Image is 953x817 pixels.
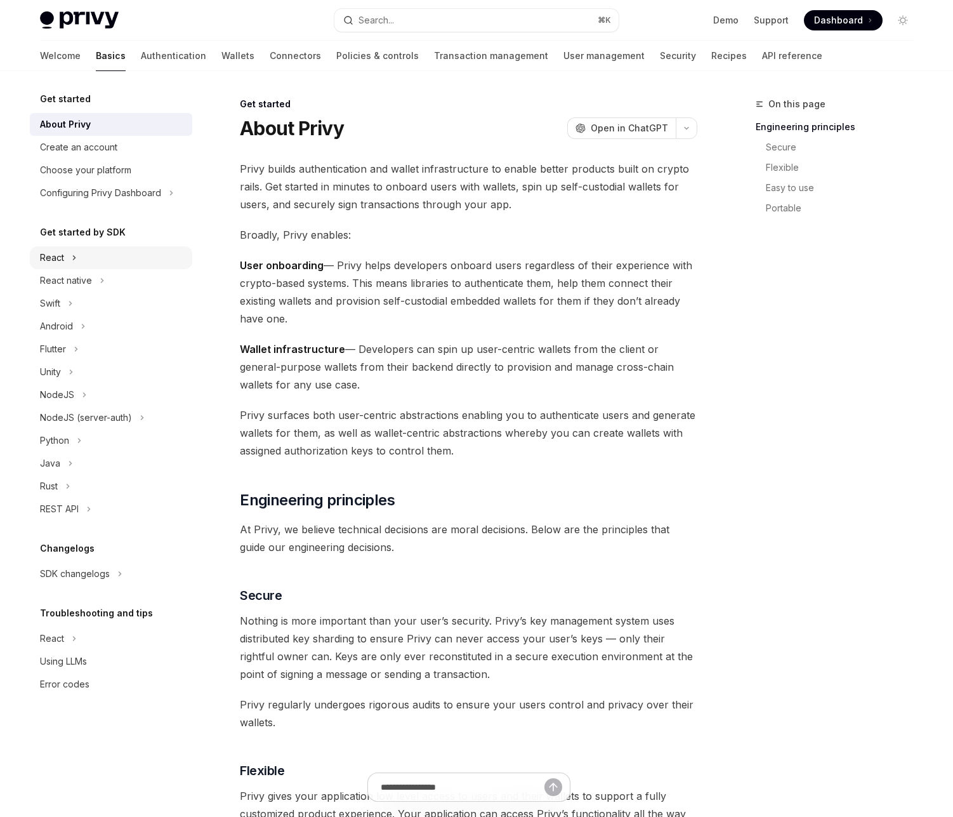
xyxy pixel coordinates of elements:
span: At Privy, we believe technical decisions are moral decisions. Below are the principles that guide... [240,521,697,556]
span: Open in ChatGPT [591,122,668,135]
span: Secure [240,587,282,604]
div: NodeJS [40,387,74,402]
a: Create an account [30,136,192,159]
div: Search... [358,13,394,28]
div: Error codes [40,677,89,692]
div: SDK changelogs [40,566,110,581]
a: Error codes [30,673,192,696]
a: Connectors [270,41,321,71]
a: Security [660,41,696,71]
a: Easy to use [756,178,923,198]
button: Toggle Unity section [30,361,192,383]
span: Nothing is more important than your user’s security. Privy’s key management system uses distribut... [240,612,697,683]
button: Toggle Java section [30,452,192,475]
button: Toggle NodeJS (server-auth) section [30,406,192,429]
span: Privy builds authentication and wallet infrastructure to enable better products built on crypto r... [240,160,697,213]
div: Java [40,456,60,471]
div: About Privy [40,117,91,132]
div: Rust [40,479,58,494]
button: Toggle React native section [30,269,192,292]
a: User management [563,41,645,71]
button: Toggle React section [30,627,192,650]
a: Wallets [221,41,254,71]
button: Open in ChatGPT [567,117,676,139]
div: React [40,250,64,265]
h1: About Privy [240,117,344,140]
a: Transaction management [434,41,548,71]
div: React native [40,273,92,288]
button: Toggle Rust section [30,475,192,498]
span: Privy regularly undergoes rigorous audits to ensure your users control and privacy over their wal... [240,696,697,731]
img: light logo [40,11,119,29]
a: Portable [756,198,923,218]
span: Broadly, Privy enables: [240,226,697,244]
h5: Changelogs [40,541,95,556]
div: Get started [240,98,697,110]
a: Welcome [40,41,81,71]
span: ⌘ K [598,15,611,25]
div: Create an account [40,140,117,155]
div: Android [40,319,73,334]
strong: Wallet infrastructure [240,343,345,355]
div: Python [40,433,69,448]
a: Demo [713,14,739,27]
div: React [40,631,64,646]
strong: User onboarding [240,259,324,272]
div: Configuring Privy Dashboard [40,185,161,201]
a: Flexible [756,157,923,178]
button: Toggle Python section [30,429,192,452]
div: Swift [40,296,60,311]
input: Ask a question... [381,773,544,801]
a: Choose your platform [30,159,192,182]
a: Engineering principles [756,117,923,137]
a: Basics [96,41,126,71]
a: Policies & controls [336,41,419,71]
a: Using LLMs [30,650,192,673]
button: Open search [334,9,619,32]
a: About Privy [30,113,192,136]
a: Recipes [711,41,747,71]
span: Engineering principles [240,490,395,510]
span: Dashboard [814,14,863,27]
button: Toggle Configuring Privy Dashboard section [30,182,192,204]
button: Toggle Android section [30,315,192,338]
a: API reference [762,41,822,71]
span: Flexible [240,762,284,780]
button: Toggle REST API section [30,498,192,521]
button: Toggle Flutter section [30,338,192,361]
h5: Troubleshooting and tips [40,606,153,621]
button: Toggle React section [30,246,192,269]
button: Toggle dark mode [893,10,913,30]
h5: Get started [40,91,91,107]
button: Toggle SDK changelogs section [30,562,192,585]
a: Authentication [141,41,206,71]
span: — Privy helps developers onboard users regardless of their experience with crypto-based systems. ... [240,256,697,328]
span: On this page [768,96,825,112]
a: Secure [756,137,923,157]
div: REST API [40,501,79,517]
button: Toggle Swift section [30,292,192,315]
span: — Developers can spin up user-centric wallets from the client or general-purpose wallets from the... [240,340,697,394]
a: Support [754,14,789,27]
div: Flutter [40,342,66,357]
span: Privy surfaces both user-centric abstractions enabling you to authenticate users and generate wal... [240,406,697,460]
a: Dashboard [804,10,883,30]
div: Using LLMs [40,654,87,669]
div: NodeJS (server-auth) [40,410,132,425]
h5: Get started by SDK [40,225,126,240]
button: Toggle NodeJS section [30,383,192,406]
button: Send message [544,778,562,796]
div: Unity [40,364,61,380]
div: Choose your platform [40,163,131,178]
